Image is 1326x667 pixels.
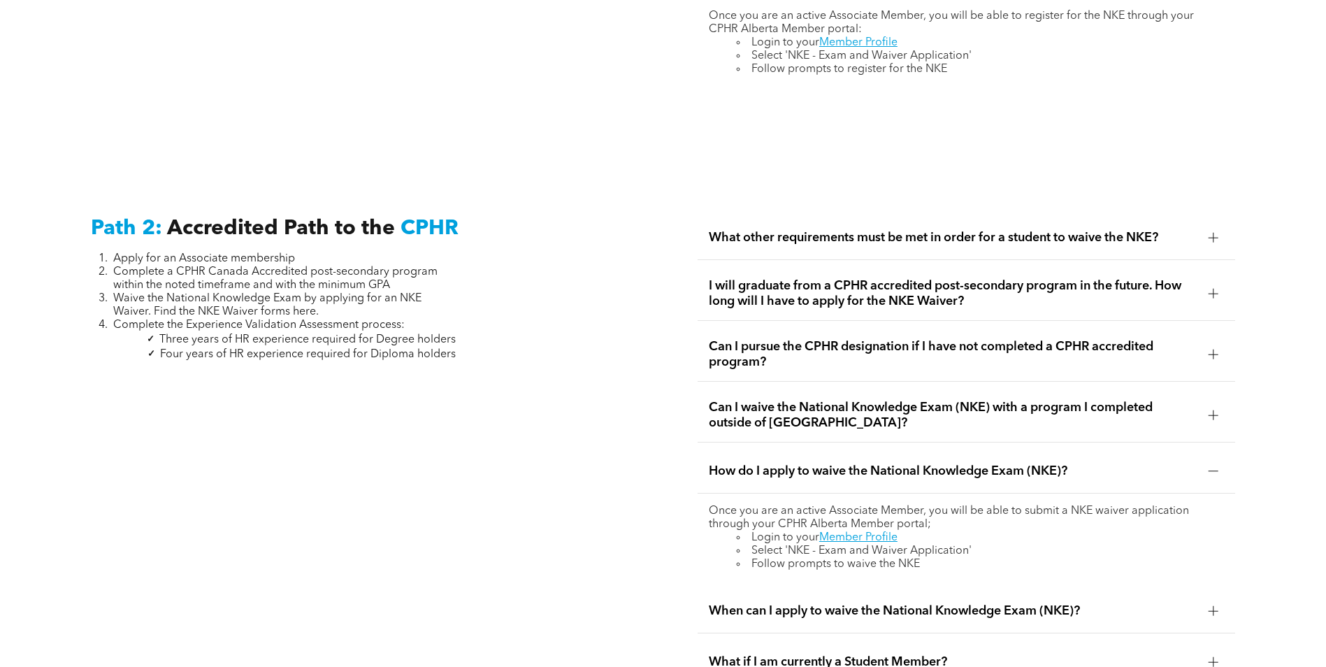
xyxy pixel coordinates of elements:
[709,603,1197,619] span: When can I apply to waive the National Knowledge Exam (NKE)?
[709,400,1197,431] span: Can I waive the National Knowledge Exam (NKE) with a program I completed outside of [GEOGRAPHIC_D...
[737,50,1224,63] li: Select 'NKE - Exam and Waiver Application'
[113,320,405,331] span: Complete the Experience Validation Assessment process:
[167,218,395,239] span: Accredited Path to the
[709,230,1197,245] span: What other requirements must be met in order for a student to waive the NKE?
[709,464,1197,479] span: How do I apply to waive the National Knowledge Exam (NKE)?
[819,37,898,48] a: Member Profile
[113,266,438,291] span: Complete a CPHR Canada Accredited post-secondary program within the noted timeframe and with the ...
[401,218,459,239] span: CPHR
[737,558,1224,571] li: Follow prompts to waive the NKE
[91,218,162,239] span: Path 2:
[709,10,1224,36] p: Once you are an active Associate Member, you will be able to register for the NKE through your CP...
[159,334,456,345] span: Three years of HR experience required for Degree holders
[737,63,1224,76] li: Follow prompts to register for the NKE
[709,505,1224,531] p: Once you are an active Associate Member, you will be able to submit a NKE waiver application thro...
[819,532,898,543] a: Member Profile
[113,253,295,264] span: Apply for an Associate membership
[709,278,1197,309] span: I will graduate from a CPHR accredited post-secondary program in the future. How long will I have...
[737,36,1224,50] li: Login to your
[737,531,1224,545] li: Login to your
[160,349,456,360] span: Four years of HR experience required for Diploma holders
[709,339,1197,370] span: Can I pursue the CPHR designation if I have not completed a CPHR accredited program?
[737,545,1224,558] li: Select 'NKE - Exam and Waiver Application'
[113,293,421,317] span: Waive the National Knowledge Exam by applying for an NKE Waiver. Find the NKE Waiver forms here.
